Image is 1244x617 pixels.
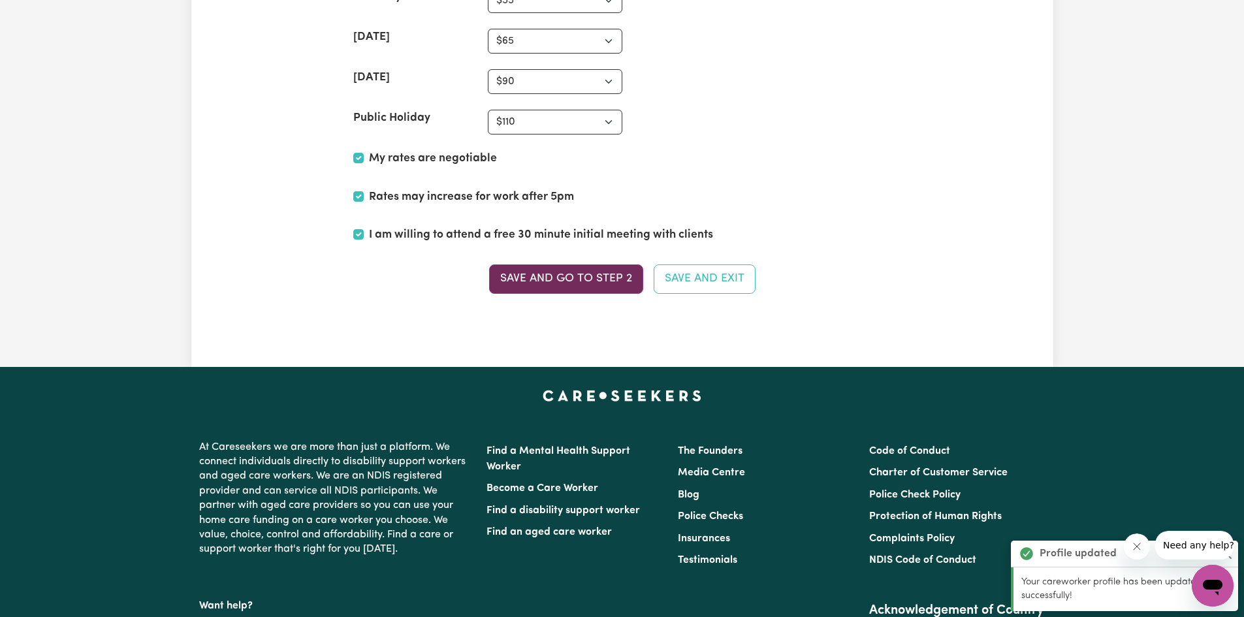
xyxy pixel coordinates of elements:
[486,505,640,516] a: Find a disability support worker
[353,110,430,127] label: Public Holiday
[678,446,742,456] a: The Founders
[369,227,713,244] label: I am willing to attend a free 30 minute initial meeting with clients
[678,555,737,565] a: Testimonials
[869,533,955,544] a: Complaints Policy
[678,467,745,478] a: Media Centre
[678,490,699,500] a: Blog
[1192,565,1234,607] iframe: Button to launch messaging window
[654,264,756,293] button: Save and Exit
[489,264,643,293] button: Save and go to Step 2
[486,527,612,537] a: Find an aged care worker
[869,511,1002,522] a: Protection of Human Rights
[199,593,471,613] p: Want help?
[353,29,390,46] label: [DATE]
[543,390,701,401] a: Careseekers home page
[869,555,976,565] a: NDIS Code of Conduct
[869,490,961,500] a: Police Check Policy
[678,511,743,522] a: Police Checks
[8,9,79,20] span: Need any help?
[678,533,730,544] a: Insurances
[353,69,390,86] label: [DATE]
[869,467,1008,478] a: Charter of Customer Service
[369,189,574,206] label: Rates may increase for work after 5pm
[486,446,630,472] a: Find a Mental Health Support Worker
[199,435,471,562] p: At Careseekers we are more than just a platform. We connect individuals directly to disability su...
[1021,575,1230,603] p: Your careworker profile has been updated successfully!
[1040,546,1117,562] strong: Profile updated
[869,446,950,456] a: Code of Conduct
[1124,533,1150,560] iframe: Close message
[1155,531,1234,560] iframe: Message from company
[486,483,598,494] a: Become a Care Worker
[369,150,497,167] label: My rates are negotiable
